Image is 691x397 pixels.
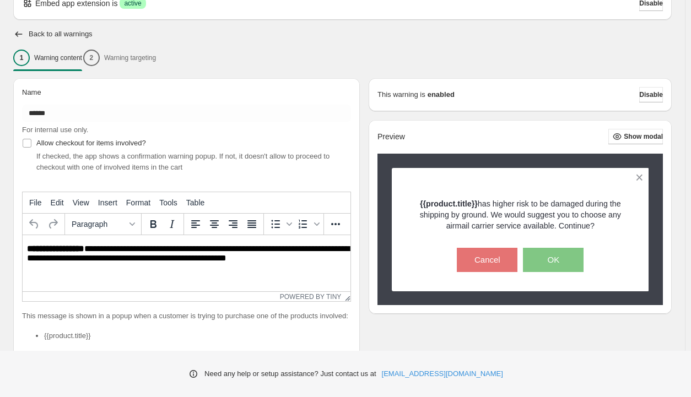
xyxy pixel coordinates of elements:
div: 1 [13,50,30,66]
a: [EMAIL_ADDRESS][DOMAIN_NAME] [382,368,503,379]
li: {{product.title}} [44,330,351,341]
span: Insert [98,198,117,207]
span: If checked, the app shows a confirmation warning popup. If not, it doesn't allow to proceed to ch... [36,152,330,171]
div: Numbered list [294,215,321,233]
a: Powered by Tiny [280,293,342,301]
span: Edit [51,198,64,207]
strong: {{product.title}} [420,199,478,208]
button: 1Warning content [13,46,82,69]
span: Tools [159,198,177,207]
button: Cancel [457,248,517,272]
button: Align left [186,215,205,233]
button: Disable [639,87,663,102]
iframe: Rich Text Area [23,235,350,291]
button: Formats [67,215,139,233]
strong: enabled [428,89,455,100]
h2: Back to all warnings [29,30,93,39]
button: More... [326,215,345,233]
span: View [73,198,89,207]
span: Format [126,198,150,207]
button: Align center [205,215,224,233]
h2: Preview [377,132,405,142]
span: Show modal [624,132,663,141]
button: Align right [224,215,242,233]
button: Show modal [608,129,663,144]
span: Paragraph [72,220,126,229]
button: OK [523,248,584,272]
span: For internal use only. [22,126,88,134]
p: has higher risk to be damaged during the shipping by ground. We would suggest you to choose any a... [411,198,630,231]
button: Bold [144,215,163,233]
div: Resize [341,292,350,301]
span: File [29,198,42,207]
span: Disable [639,90,663,99]
button: Italic [163,215,181,233]
div: Bullet list [266,215,294,233]
p: This warning is [377,89,425,100]
span: Table [186,198,204,207]
button: Undo [25,215,44,233]
span: Name [22,88,41,96]
p: Warning content [34,53,82,62]
button: Redo [44,215,62,233]
button: Justify [242,215,261,233]
p: This message is shown in a popup when a customer is trying to purchase one of the products involved: [22,311,351,322]
span: Allow checkout for items involved? [36,139,146,147]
